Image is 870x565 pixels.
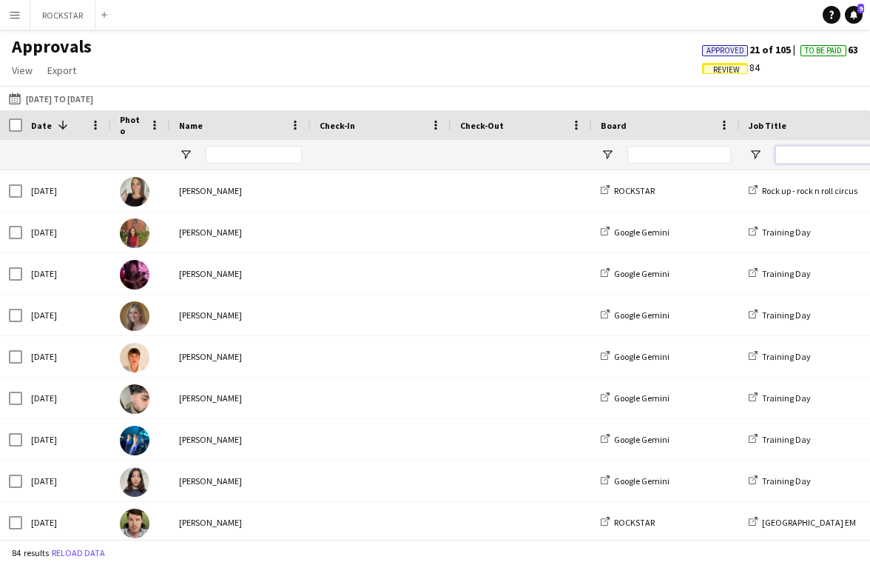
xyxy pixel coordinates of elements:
a: ROCKSTAR [601,185,655,196]
span: Rock up - rock n roll circus [762,185,857,196]
span: 21 of 105 [702,43,800,56]
span: Date [31,120,52,131]
button: Open Filter Menu [179,148,192,161]
span: Training Day [762,227,811,238]
div: [DATE] [22,461,111,501]
span: Training Day [762,351,811,362]
img: Mila Lee [120,467,149,497]
div: [PERSON_NAME] [170,502,311,543]
button: Reload data [49,545,108,561]
span: Google Gemini [614,310,670,321]
a: Training Day [749,310,811,321]
span: 9 [857,4,864,13]
a: Training Day [749,475,811,487]
img: Aanu Akintola [120,260,149,290]
span: 63 [800,43,858,56]
div: [PERSON_NAME] [170,461,311,501]
span: Approved [707,46,744,56]
button: Open Filter Menu [749,148,762,161]
img: Samuel Baird [120,426,149,455]
input: Board Filter Input [627,146,731,164]
img: Lily-anne Moon [120,301,149,331]
span: Name [179,120,203,131]
a: Training Day [749,227,811,238]
a: 9 [845,6,863,24]
a: Training Day [749,434,811,445]
div: [DATE] [22,253,111,294]
div: [DATE] [22,419,111,460]
img: Safwan Toqir [120,384,149,414]
button: ROCKSTAR [30,1,95,30]
a: ROCKSTAR [601,517,655,528]
input: Name Filter Input [206,146,302,164]
span: Training Day [762,475,811,487]
a: View [6,61,38,80]
a: Google Gemini [601,392,670,404]
span: Check-Out [460,120,504,131]
a: Google Gemini [601,227,670,238]
img: Shivani Das [120,218,149,248]
a: Google Gemini [601,310,670,321]
span: Google Gemini [614,392,670,404]
span: 84 [702,61,760,74]
div: [PERSON_NAME] [170,378,311,418]
button: [DATE] to [DATE] [6,90,96,107]
div: [DATE] [22,212,111,253]
a: Training Day [749,268,811,279]
a: Training Day [749,392,811,404]
span: View [12,64,33,77]
span: Board [601,120,627,131]
button: Open Filter Menu [601,148,614,161]
span: Training Day [762,268,811,279]
div: [PERSON_NAME] [170,170,311,211]
span: ROCKSTAR [614,517,655,528]
a: Google Gemini [601,475,670,487]
img: Moses Skinner [120,343,149,372]
span: Photo [120,114,144,136]
div: [PERSON_NAME] [170,336,311,377]
div: [PERSON_NAME] [170,419,311,460]
div: [PERSON_NAME] [170,295,311,335]
a: Google Gemini [601,434,670,445]
span: Google Gemini [614,475,670,487]
a: Export [41,61,82,80]
div: [DATE] [22,378,111,418]
span: ROCKSTAR [614,185,655,196]
a: Rock up - rock n roll circus [749,185,857,196]
span: Training Day [762,434,811,445]
a: Google Gemini [601,268,670,279]
img: Heather Hryb [120,177,149,207]
span: Google Gemini [614,268,670,279]
span: Google Gemini [614,434,670,445]
div: [DATE] [22,502,111,543]
div: [DATE] [22,336,111,377]
div: [PERSON_NAME] [170,212,311,253]
img: John Brown [120,509,149,538]
div: [DATE] [22,295,111,335]
a: Google Gemini [601,351,670,362]
span: To Be Paid [805,46,842,56]
a: Training Day [749,351,811,362]
span: Export [47,64,76,77]
span: [GEOGRAPHIC_DATA] EM [762,517,856,528]
span: Training Day [762,310,811,321]
span: Google Gemini [614,351,670,362]
div: [DATE] [22,170,111,211]
span: Training Day [762,392,811,404]
span: Review [713,65,740,75]
a: [GEOGRAPHIC_DATA] EM [749,517,856,528]
span: Job Title [749,120,786,131]
span: Check-In [320,120,355,131]
span: Google Gemini [614,227,670,238]
div: [PERSON_NAME] [170,253,311,294]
